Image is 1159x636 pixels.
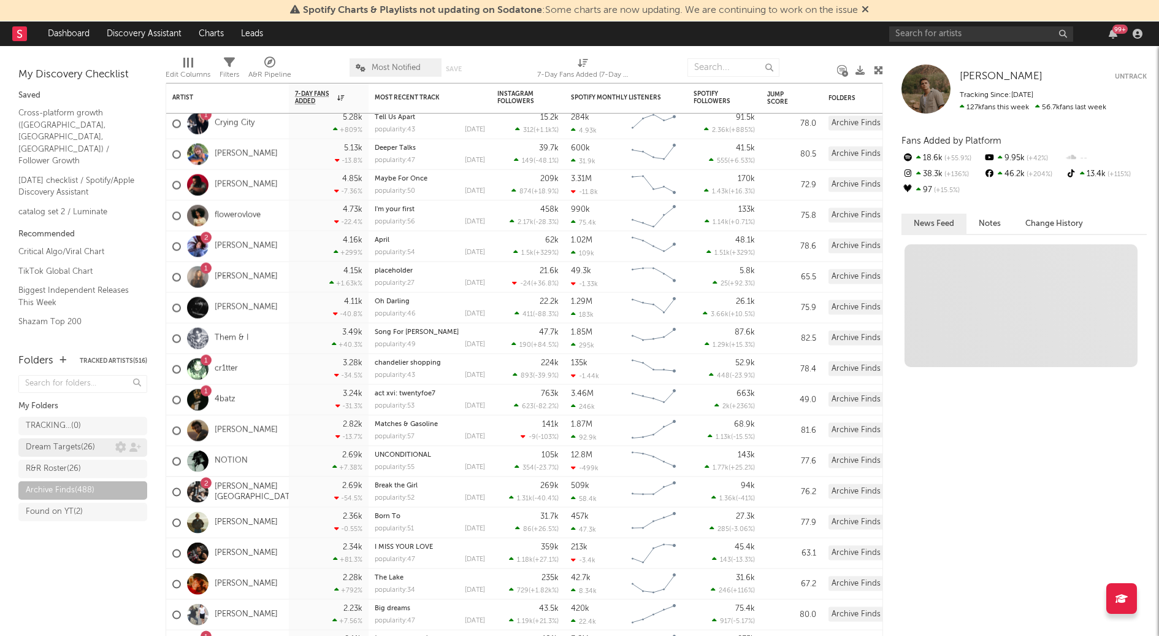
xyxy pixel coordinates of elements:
div: popularity: 43 [375,372,415,379]
a: [PERSON_NAME] [215,180,278,190]
a: [PERSON_NAME] [215,610,278,620]
a: [PERSON_NAME] [215,241,278,252]
span: 3.66k [711,311,729,318]
div: ( ) [515,126,559,134]
span: 149 [522,158,534,165]
span: 312 [523,127,534,134]
div: [DATE] [465,372,485,379]
button: Notes [966,214,1013,234]
span: +236 % [732,403,753,410]
div: -13.7 % [335,433,362,441]
div: 1.29M [571,297,592,305]
div: popularity: 46 [375,311,416,317]
svg: Chart title [626,292,681,323]
div: 5.13k [344,144,362,152]
div: ( ) [714,402,755,410]
div: +809 % [333,126,362,134]
span: 2k [722,403,730,410]
div: popularity: 54 [375,249,415,256]
a: Cross-platform growth ([GEOGRAPHIC_DATA],[GEOGRAPHIC_DATA],[GEOGRAPHIC_DATA]) / Follower Growth [18,106,135,168]
div: Archive Finds (488) [828,270,906,284]
div: 75.4k [571,218,596,226]
div: 81.6 [767,423,816,438]
div: [DATE] [465,341,485,348]
span: 1.29k [713,342,729,349]
span: -23.9 % [732,373,753,379]
div: Recommended [18,227,147,242]
a: Discovery Assistant [98,21,190,46]
div: -40.8 % [333,310,362,318]
div: 7-Day Fans Added (7-Day Fans Added) [537,52,629,88]
button: Tracked Artists(516) [80,358,147,364]
div: Jump Score [767,91,798,106]
a: Tell Us Apart [375,114,415,121]
span: 893 [521,373,533,379]
div: ( ) [512,279,559,287]
div: Edit Columns [166,52,210,88]
div: -1.44k [571,371,599,379]
div: popularity: 43 [375,126,415,133]
div: 97 [901,182,983,198]
div: +1.63k % [329,279,362,287]
div: popularity: 27 [375,280,415,287]
span: +18.9 % [534,188,557,195]
span: +0.71 % [730,219,753,226]
a: Break the Girl [375,483,418,489]
svg: Chart title [626,415,681,446]
span: 1.43k [712,188,729,195]
div: April [375,237,485,244]
a: Song For [PERSON_NAME] [375,329,459,336]
div: ( ) [709,371,755,379]
button: 99+ [1109,29,1117,39]
a: [PERSON_NAME] [960,71,1042,83]
div: chandelier shopping [375,360,485,366]
a: [PERSON_NAME] [215,272,278,282]
div: 246k [571,402,595,410]
div: 31.9k [571,157,595,165]
span: Dismiss [862,6,869,15]
div: [DATE] [465,157,485,164]
div: 13.4k [1065,166,1147,182]
a: Charts [190,21,232,46]
svg: Chart title [626,354,681,384]
div: 4.93k [571,126,597,134]
div: [DATE] [465,126,485,133]
span: [PERSON_NAME] [960,71,1042,82]
span: +1.1k % [535,127,557,134]
div: ( ) [704,126,755,134]
span: 448 [717,373,730,379]
span: 56.7k fans last week [960,104,1106,111]
div: ( ) [709,157,755,165]
div: 133k [738,205,755,213]
a: Big dreams [375,605,410,612]
div: 15.2k [540,113,559,121]
a: Archive Finds(488) [18,481,147,500]
div: [DATE] [465,311,485,317]
svg: Chart title [626,384,681,415]
svg: Chart title [626,231,681,262]
span: +92.3 % [730,281,753,287]
a: [PERSON_NAME] [215,303,278,313]
a: I'm your first [375,206,415,213]
span: +204 % [1025,171,1052,178]
div: -7.36 % [334,187,362,195]
div: +299 % [334,249,362,257]
div: 18.6k [901,150,983,166]
a: [PERSON_NAME] [215,518,278,528]
div: A&R Pipeline [248,68,291,82]
span: Tracking Since: [DATE] [960,91,1033,99]
input: Search... [687,58,779,77]
div: 3.46M [571,389,594,397]
div: 5.8k [740,266,755,274]
div: 4.16k [343,236,362,244]
button: Change History [1013,214,1095,234]
div: 3.24k [343,389,362,397]
div: act xvi: twentyfoe7 [375,390,485,397]
div: 135k [571,359,587,366]
div: popularity: 56 [375,219,415,225]
div: Dream Targets ( 26 ) [26,440,95,455]
div: [DATE] [465,219,485,225]
span: 1.14k [713,219,729,226]
span: +885 % [731,127,753,134]
div: Archive Finds (488) [828,362,906,376]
